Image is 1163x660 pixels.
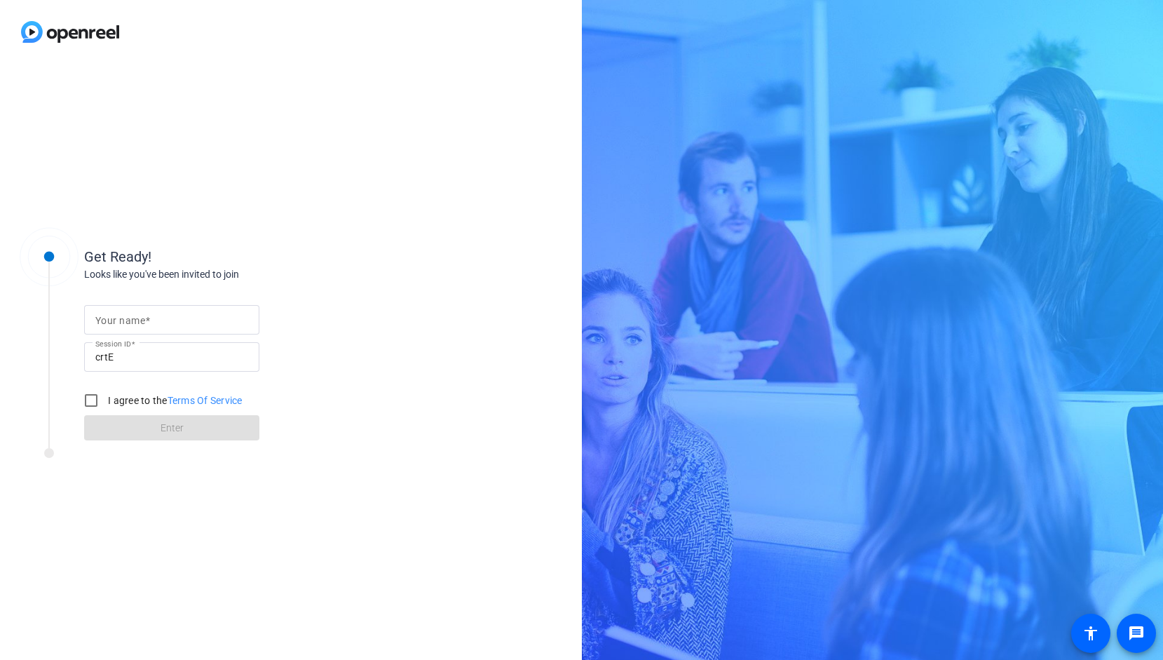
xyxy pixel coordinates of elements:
[84,246,365,267] div: Get Ready!
[168,395,243,406] a: Terms Of Service
[105,393,243,408] label: I agree to the
[1128,625,1145,642] mat-icon: message
[84,267,365,282] div: Looks like you've been invited to join
[1082,625,1099,642] mat-icon: accessibility
[95,339,131,348] mat-label: Session ID
[95,315,145,326] mat-label: Your name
